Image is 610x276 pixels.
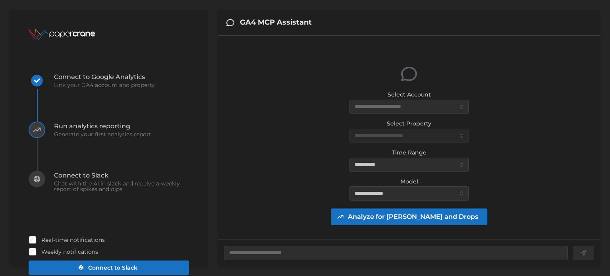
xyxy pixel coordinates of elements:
label: Time Range [392,149,427,157]
span: Analyze for [PERSON_NAME] and Drops [348,209,478,225]
button: Connect to Slack [29,261,189,275]
button: Connect to Google AnalyticsLink your GA4 account and property [29,72,155,122]
span: Connect to Google Analytics [54,74,155,80]
label: Weekly notifications [37,248,98,256]
span: Generate your first analytics report [54,131,151,137]
button: Run analytics reportingGenerate your first analytics report [29,122,151,171]
button: Connect to SlackChat with the AI in slack and receive a weekly report of spikes and dips [29,171,189,220]
label: Model [400,178,418,186]
span: Link your GA4 account and property [54,82,155,88]
span: Run analytics reporting [54,123,151,129]
label: Select Account [388,91,431,99]
label: Select Property [387,120,431,128]
span: Chat with the AI in slack and receive a weekly report of spikes and dips [54,181,189,192]
span: Connect to Slack [54,172,189,179]
button: Analyze for [PERSON_NAME] and Drops [331,208,488,225]
h3: GA4 MCP Assistant [240,17,312,27]
label: Real-time notifications [37,236,105,244]
span: Connect to Slack [88,261,137,274]
p: Or start a fresh conversation with the GA4 MCP server below [232,232,586,239]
